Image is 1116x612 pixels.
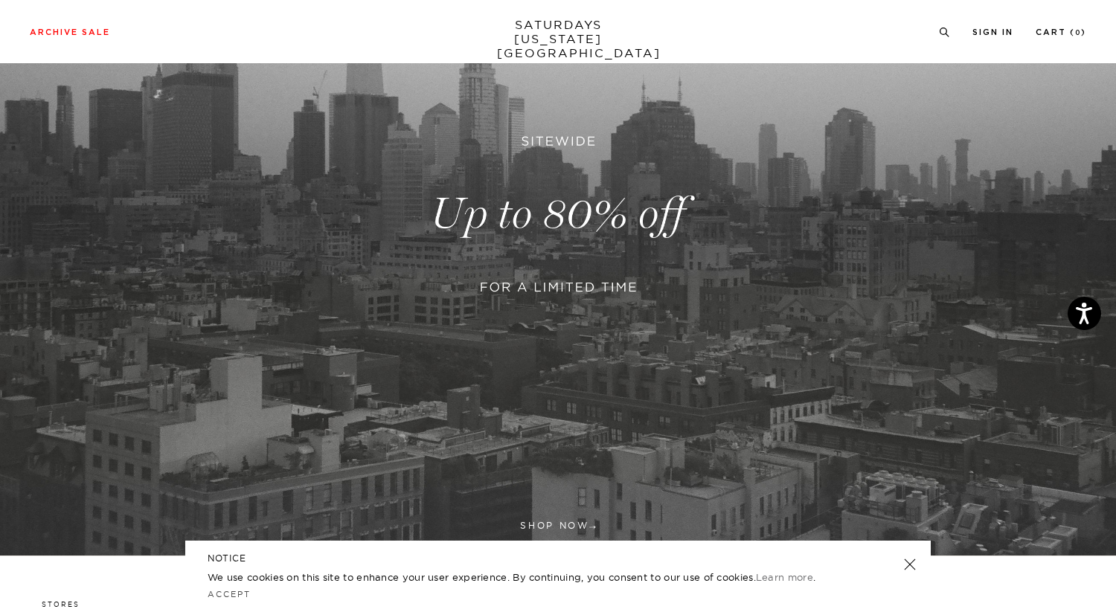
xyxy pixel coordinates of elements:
a: Cart (0) [1036,28,1086,36]
a: SATURDAYS[US_STATE][GEOGRAPHIC_DATA] [497,18,620,60]
small: 0 [1075,30,1081,36]
a: Accept [208,589,251,599]
a: Learn more [756,571,813,583]
a: Stores [42,600,80,608]
h5: NOTICE [208,552,908,565]
p: We use cookies on this site to enhance your user experience. By continuing, you consent to our us... [208,570,856,584]
a: Archive Sale [30,28,110,36]
a: Sign In [972,28,1013,36]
